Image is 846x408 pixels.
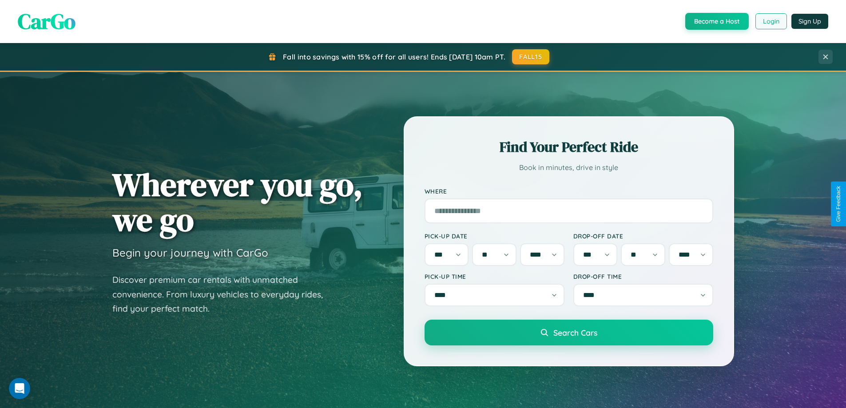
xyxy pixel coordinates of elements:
label: Pick-up Date [425,232,564,240]
h2: Find Your Perfect Ride [425,137,713,157]
span: Fall into savings with 15% off for all users! Ends [DATE] 10am PT. [283,52,505,61]
button: Search Cars [425,320,713,345]
div: Give Feedback [835,186,842,222]
iframe: Intercom live chat [9,378,30,399]
button: FALL15 [512,49,549,64]
h3: Begin your journey with CarGo [112,246,268,259]
label: Where [425,187,713,195]
button: Login [755,13,787,29]
p: Discover premium car rentals with unmatched convenience. From luxury vehicles to everyday rides, ... [112,273,334,316]
label: Drop-off Time [573,273,713,280]
button: Sign Up [791,14,828,29]
button: Become a Host [685,13,749,30]
span: Search Cars [553,328,597,337]
p: Book in minutes, drive in style [425,161,713,174]
label: Pick-up Time [425,273,564,280]
label: Drop-off Date [573,232,713,240]
h1: Wherever you go, we go [112,167,363,237]
span: CarGo [18,7,75,36]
